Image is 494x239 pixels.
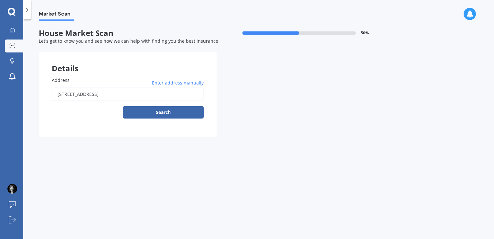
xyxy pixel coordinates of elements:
[361,31,369,35] span: 50 %
[39,28,217,38] span: House Market Scan
[52,77,70,83] span: Address
[7,184,17,194] img: ACg8ocJiTjDrQm2jheThZ1Id3VQ2IPfEpnURmgY9kMqu-TVLNYfq8Z9FNw=s96-c
[39,38,218,44] span: Let's get to know you and see how we can help with finding you the best insurance
[52,87,204,101] input: Enter address
[39,52,217,72] div: Details
[123,106,204,119] button: Search
[39,11,74,19] span: Market Scan
[152,80,204,86] span: Enter address manually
